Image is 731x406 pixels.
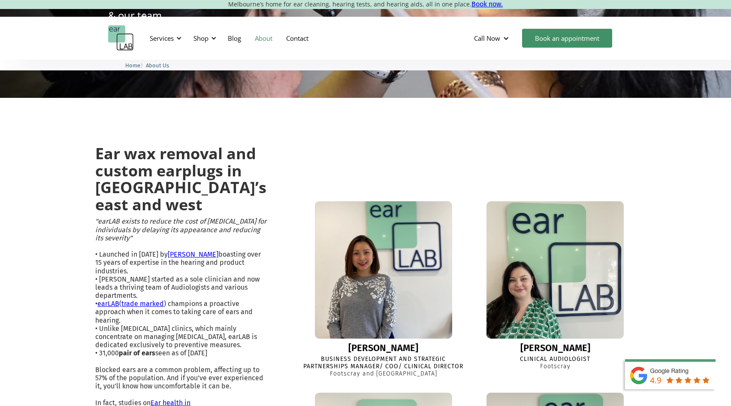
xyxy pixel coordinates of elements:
[348,343,418,353] div: [PERSON_NAME]
[108,25,134,51] a: home
[248,26,279,51] a: About
[150,34,174,42] div: Services
[520,356,590,363] div: Clinical Audiologist
[522,29,612,48] a: Book an appointment
[168,250,218,258] a: [PERSON_NAME]
[95,217,266,242] em: "earLAB exists to reduce the cost of [MEDICAL_DATA] for individuals by delaying its appearance an...
[467,25,518,51] div: Call Now
[279,26,315,51] a: Contact
[520,343,590,353] div: [PERSON_NAME]
[95,145,266,213] h2: Ear wax removal and custom earplugs in [GEOGRAPHIC_DATA]’s east and west
[146,61,169,69] a: About Us
[188,25,219,51] div: Shop
[303,356,464,370] div: Business Development and Strategic Partnerships Manager/ COO/ Clinical Director
[121,300,164,308] a: trade marked
[221,26,248,51] a: Blog
[308,194,459,345] img: Lisa
[540,363,571,370] div: Footscray
[475,201,636,370] a: Eleanor[PERSON_NAME]Clinical AudiologistFootscray
[125,61,146,70] li: 〉
[125,61,140,69] a: Home
[486,201,624,339] img: Eleanor
[474,34,500,42] div: Call Now
[119,349,155,357] strong: pair of ears
[146,62,169,69] span: About Us
[303,201,464,377] a: Lisa[PERSON_NAME]Business Development and Strategic Partnerships Manager/ COO/ Clinical DirectorF...
[330,370,437,378] div: Footscray and [GEOGRAPHIC_DATA]
[97,300,119,308] a: earLAB
[145,25,184,51] div: Services
[108,8,162,23] p: & our team
[125,62,140,69] span: Home
[193,34,208,42] div: Shop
